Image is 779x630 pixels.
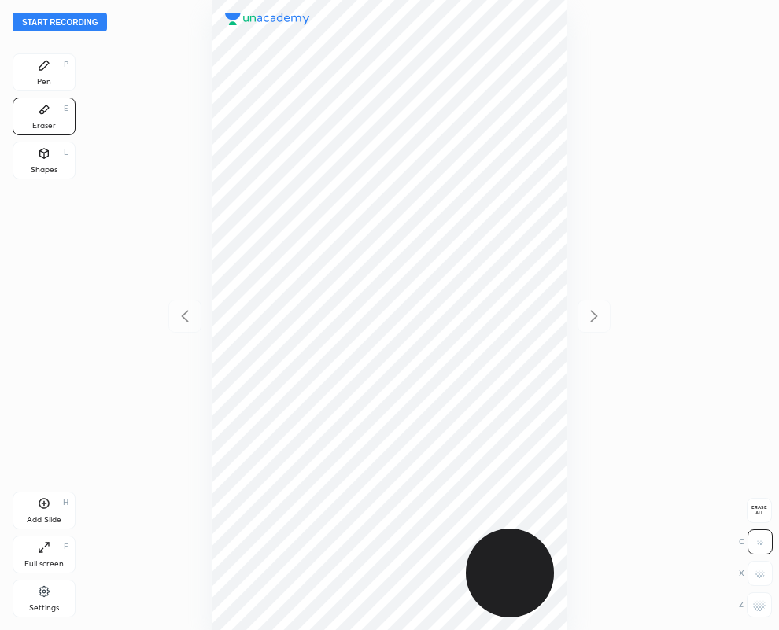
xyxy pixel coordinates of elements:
button: Start recording [13,13,107,31]
div: F [64,543,68,551]
div: Z [739,592,772,617]
img: logo.38c385cc.svg [225,13,310,25]
div: Eraser [32,122,56,130]
div: Full screen [24,560,64,568]
div: Pen [37,78,51,86]
div: L [64,149,68,157]
div: E [64,105,68,112]
div: Settings [29,604,59,612]
div: Add Slide [27,516,61,524]
div: X [739,561,773,586]
div: C [739,529,773,554]
div: P [64,61,68,68]
div: Shapes [31,166,57,174]
span: Erase all [748,505,771,516]
div: H [63,499,68,507]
